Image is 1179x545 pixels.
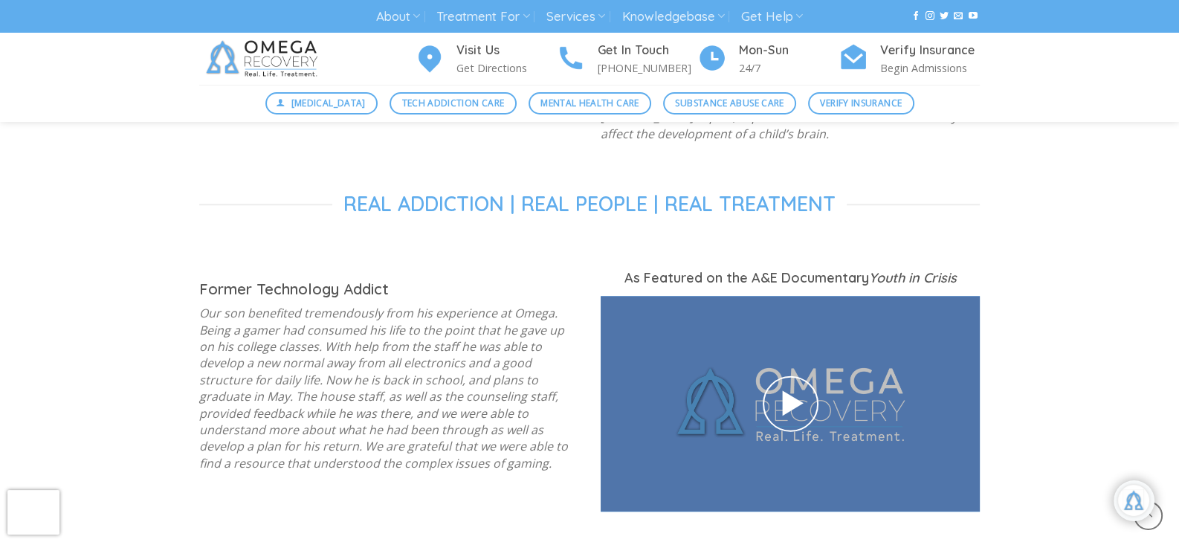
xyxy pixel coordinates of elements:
[456,59,556,77] p: Get Directions
[343,191,836,217] span: Real Addiction | Real People | Real Treatment
[675,96,784,110] span: Substance Abuse Care
[265,92,378,115] a: [MEDICAL_DATA]
[869,269,957,286] em: Youth in Crisis
[880,41,980,60] h4: Verify Insurance
[546,3,605,30] a: Services
[598,41,697,60] h4: Get In Touch
[598,59,697,77] p: [PHONE_NUMBER]
[199,281,578,297] h3: Former Technology Addict
[739,59,839,77] p: 24/7
[621,3,724,30] a: Knowledgebase
[839,41,980,77] a: Verify Insurance Begin Admissions
[954,11,963,22] a: Send us an email
[415,41,556,77] a: Visit Us Get Directions
[529,92,651,115] a: Mental Health Care
[926,11,934,22] a: Follow on Instagram
[880,59,980,77] p: Begin Admissions
[199,305,578,471] p: Our son benefited tremendously from his experience at Omega. Being a gamer had consumed his life ...
[376,3,420,30] a: About
[601,268,980,289] h4: As Featured on the A&E Documentary
[401,96,504,110] span: Tech Addiction Care
[968,11,977,22] a: Follow on YouTube
[456,41,556,60] h4: Visit Us
[940,11,949,22] a: Follow on Twitter
[199,33,329,85] img: Omega Recovery
[663,92,796,115] a: Substance Abuse Care
[741,3,803,30] a: Get Help
[540,96,639,110] span: Mental Health Care
[390,92,517,115] a: Tech Addiction Care
[820,96,902,110] span: Verify Insurance
[808,92,914,115] a: Verify Insurance
[739,41,839,60] h4: Mon-Sun
[556,41,697,77] a: Get In Touch [PHONE_NUMBER]
[436,3,529,30] a: Treatment For
[911,11,920,22] a: Follow on Facebook
[291,96,366,110] span: [MEDICAL_DATA]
